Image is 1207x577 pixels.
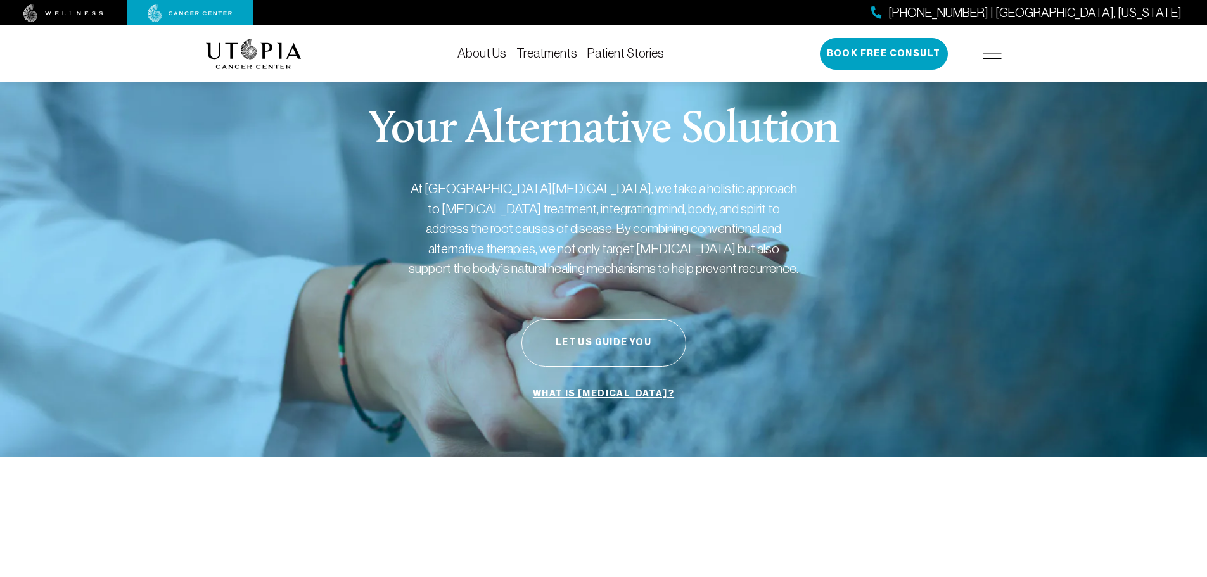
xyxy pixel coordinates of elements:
[23,4,103,22] img: wellness
[521,319,686,367] button: Let Us Guide You
[206,39,302,69] img: logo
[888,4,1182,22] span: [PHONE_NUMBER] | [GEOGRAPHIC_DATA], [US_STATE]
[587,46,664,60] a: Patient Stories
[530,382,677,406] a: What is [MEDICAL_DATA]?
[983,49,1002,59] img: icon-hamburger
[368,108,839,153] p: Your Alternative Solution
[516,46,577,60] a: Treatments
[871,4,1182,22] a: [PHONE_NUMBER] | [GEOGRAPHIC_DATA], [US_STATE]
[148,4,233,22] img: cancer center
[457,46,506,60] a: About Us
[407,179,800,279] p: At [GEOGRAPHIC_DATA][MEDICAL_DATA], we take a holistic approach to [MEDICAL_DATA] treatment, inte...
[820,38,948,70] button: Book Free Consult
